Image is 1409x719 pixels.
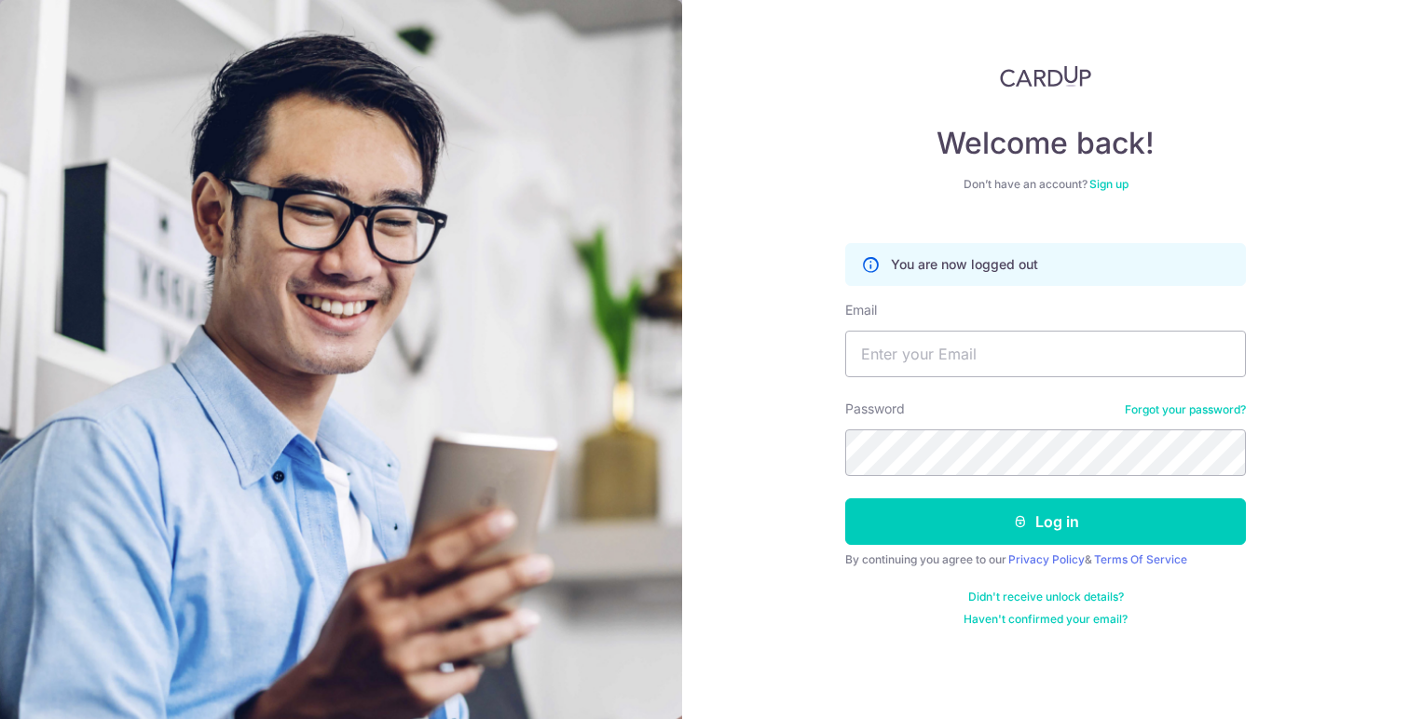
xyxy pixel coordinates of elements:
[845,331,1246,377] input: Enter your Email
[891,255,1038,274] p: You are now logged out
[1008,552,1085,566] a: Privacy Policy
[845,552,1246,567] div: By continuing you agree to our &
[845,498,1246,545] button: Log in
[845,177,1246,192] div: Don’t have an account?
[845,301,877,319] label: Email
[1089,177,1129,191] a: Sign up
[968,590,1124,604] a: Didn't receive unlock details?
[845,400,905,418] label: Password
[1125,402,1246,417] a: Forgot your password?
[1094,552,1187,566] a: Terms Of Service
[1000,65,1091,88] img: CardUp Logo
[964,612,1128,627] a: Haven't confirmed your email?
[845,125,1246,162] h4: Welcome back!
